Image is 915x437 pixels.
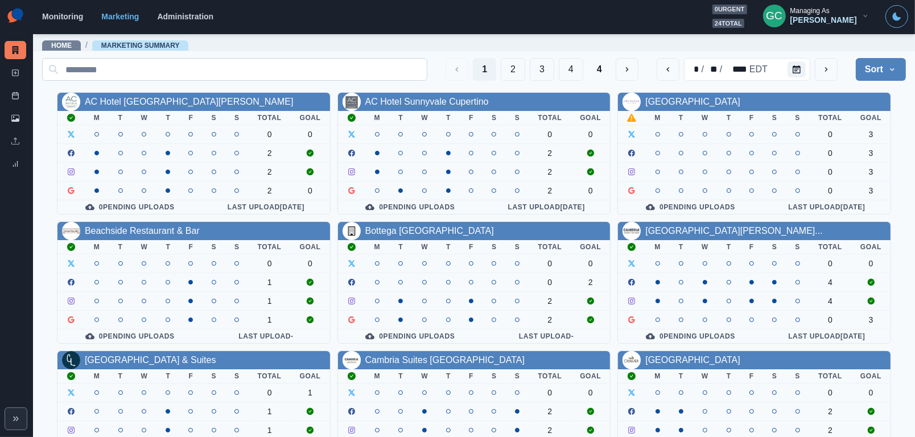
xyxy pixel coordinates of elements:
[559,58,583,81] button: Page 4
[506,240,529,254] th: S
[538,278,562,287] div: 0
[616,58,638,81] button: Next Media
[788,61,806,77] button: Calendar
[763,111,786,125] th: S
[343,93,361,111] img: 579757395735182
[851,240,891,254] th: Goal
[740,240,763,254] th: F
[818,149,842,158] div: 0
[818,296,842,306] div: 4
[42,12,83,21] a: Monitoring
[623,93,641,111] img: 103653558503240
[101,42,180,50] a: Marketing Summary
[62,351,80,369] img: 175414205997774
[718,111,740,125] th: T
[693,240,718,254] th: W
[67,332,193,341] div: 0 Pending Uploads
[818,130,842,139] div: 0
[492,332,601,341] div: Last Upload -
[460,369,483,384] th: F
[365,226,494,236] a: Bottega [GEOGRAPHIC_DATA]
[538,426,562,435] div: 2
[712,5,747,14] span: 0 urgent
[291,369,330,384] th: Goal
[538,315,562,324] div: 2
[571,240,610,254] th: Goal
[754,5,879,27] button: Managing As[PERSON_NAME]
[258,296,282,306] div: 1
[763,240,786,254] th: S
[225,369,249,384] th: S
[818,426,842,435] div: 2
[538,167,562,176] div: 2
[851,369,891,384] th: Goal
[718,240,740,254] th: T
[347,332,474,341] div: 0 Pending Uploads
[365,97,489,106] a: AC Hotel Sunnyvale Cupertino
[249,240,291,254] th: Total
[529,240,571,254] th: Total
[5,407,27,430] button: Expand
[670,240,693,254] th: T
[473,58,496,81] button: Page 1
[5,132,26,150] a: Uploads
[225,111,249,125] th: S
[300,388,321,397] div: 1
[818,315,842,324] div: 0
[645,111,670,125] th: M
[818,167,842,176] div: 0
[623,222,641,240] img: 365514629980090
[258,130,282,139] div: 0
[101,12,139,21] a: Marketing
[506,111,529,125] th: S
[657,58,679,81] button: previous
[885,5,908,28] button: Toggle Mode
[437,240,460,254] th: T
[790,7,830,15] div: Managing As
[718,369,740,384] th: T
[343,222,361,240] img: default-building-icon.png
[627,203,754,212] div: 0 Pending Uploads
[179,240,202,254] th: F
[5,109,26,127] a: Media Library
[483,369,506,384] th: S
[818,259,842,268] div: 0
[700,63,705,77] div: /
[483,240,506,254] th: S
[258,315,282,324] div: 1
[809,240,851,254] th: Total
[109,240,132,254] th: T
[723,63,748,77] div: year
[790,15,857,25] div: [PERSON_NAME]
[580,388,601,397] div: 0
[772,203,881,212] div: Last Upload [DATE]
[571,111,610,125] th: Goal
[5,155,26,173] a: Review Summary
[412,111,437,125] th: W
[389,111,412,125] th: T
[538,388,562,397] div: 0
[645,369,670,384] th: M
[85,111,109,125] th: M
[109,369,132,384] th: T
[712,19,744,28] span: 24 total
[258,426,282,435] div: 1
[670,111,693,125] th: T
[538,259,562,268] div: 0
[645,97,740,106] a: [GEOGRAPHIC_DATA]
[437,369,460,384] th: T
[530,58,554,81] button: Page 3
[389,240,412,254] th: T
[365,111,390,125] th: M
[693,369,718,384] th: W
[529,369,571,384] th: Total
[580,278,601,287] div: 2
[580,259,601,268] div: 0
[815,58,838,81] button: next
[132,369,157,384] th: W
[347,203,474,212] div: 0 Pending Uploads
[300,259,321,268] div: 0
[492,203,601,212] div: Last Upload [DATE]
[529,111,571,125] th: Total
[202,369,225,384] th: S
